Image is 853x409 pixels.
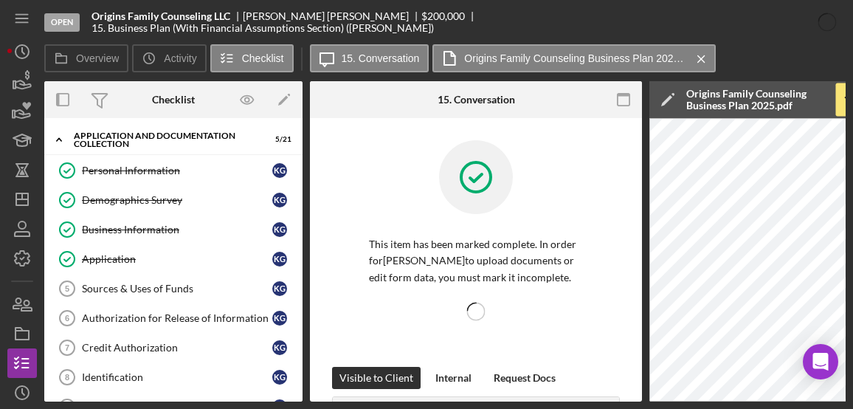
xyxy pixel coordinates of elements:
label: Overview [76,52,119,64]
div: K G [272,252,287,267]
div: Request Docs [494,367,556,389]
span: $200,000 [421,10,465,22]
div: 15. Business Plan (With Financial Assumptions Section) ([PERSON_NAME]) [91,22,434,34]
button: Visible to Client [332,367,421,389]
button: Origins Family Counseling Business Plan 2025.pdf [432,44,716,72]
div: Checklist [152,94,195,106]
button: Activity [132,44,206,72]
button: 15. Conversation [310,44,429,72]
button: Internal [428,367,479,389]
button: Checklist [210,44,294,72]
a: Demographics SurveyKG [52,185,295,215]
label: Origins Family Counseling Business Plan 2025.pdf [464,52,685,64]
div: Application [82,253,272,265]
label: Activity [164,52,196,64]
button: Request Docs [486,367,563,389]
div: K G [272,281,287,296]
button: Overview [44,44,128,72]
a: ApplicationKG [52,244,295,274]
a: 8IdentificationKG [52,362,295,392]
div: Open [44,13,80,32]
p: This item has been marked complete. In order for [PERSON_NAME] to upload documents or edit form d... [369,236,583,286]
div: 15. Conversation [438,94,515,106]
label: Checklist [242,52,284,64]
div: K G [272,163,287,178]
tspan: 5 [65,284,69,293]
div: [PERSON_NAME] [PERSON_NAME] [243,10,421,22]
a: Business InformationKG [52,215,295,244]
div: Authorization for Release of Information [82,312,272,324]
div: Identification [82,371,272,383]
div: Visible to Client [339,367,413,389]
div: K G [272,370,287,385]
a: 5Sources & Uses of FundsKG [52,274,295,303]
b: Origins Family Counseling LLC [91,10,230,22]
tspan: 6 [65,314,69,323]
tspan: 8 [65,373,69,382]
a: 7Credit AuthorizationKG [52,333,295,362]
div: Origins Family Counseling Business Plan 2025.pdf [686,88,826,111]
div: Internal [435,367,472,389]
div: K G [272,340,287,355]
div: Open Intercom Messenger [803,344,838,379]
tspan: 7 [65,343,69,352]
div: Credit Authorization [82,342,272,354]
div: Personal Information [82,165,272,176]
div: K G [272,222,287,237]
a: 6Authorization for Release of InformationKG [52,303,295,333]
a: Personal InformationKG [52,156,295,185]
div: Application and Documentation Collection [74,131,255,148]
div: 5 / 21 [265,135,291,144]
div: Demographics Survey [82,194,272,206]
div: Sources & Uses of Funds [82,283,272,295]
div: K G [272,311,287,326]
div: Business Information [82,224,272,236]
label: 15. Conversation [342,52,420,64]
div: K G [272,193,287,207]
